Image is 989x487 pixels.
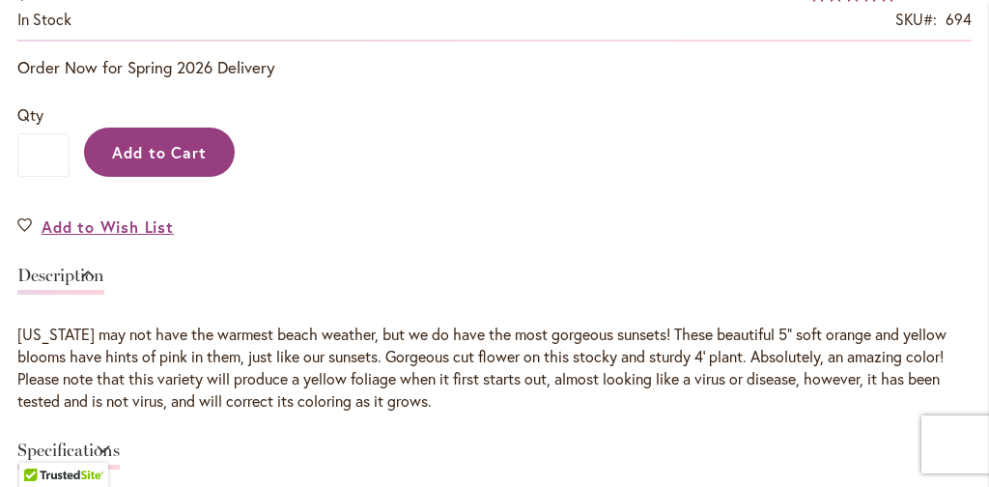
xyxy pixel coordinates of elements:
p: [US_STATE] may not have the warmest beach weather, but we do have the most gorgeous sunsets! Thes... [17,324,972,412]
span: In stock [17,9,71,29]
button: Add to Cart [84,128,235,177]
span: Qty [17,104,43,125]
iframe: Launch Accessibility Center [14,418,69,473]
p: Order Now for Spring 2026 Delivery [17,56,972,79]
div: 694 [946,9,972,31]
a: Specifications [17,442,120,470]
a: Add to Wish List [17,215,174,238]
strong: SKU [895,9,937,29]
div: Availability [17,9,71,31]
span: Add to Wish List [42,215,174,238]
span: Add to Cart [112,142,208,162]
a: Description [17,267,104,295]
